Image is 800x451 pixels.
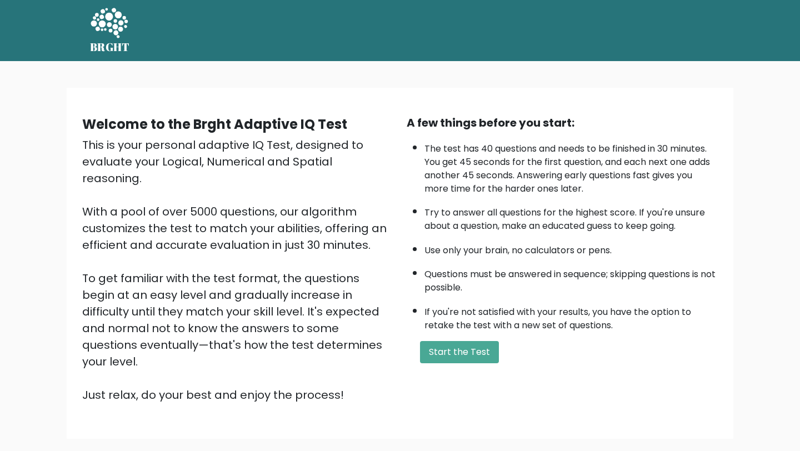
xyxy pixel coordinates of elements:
[82,115,347,133] b: Welcome to the Brght Adaptive IQ Test
[420,341,499,363] button: Start the Test
[424,137,718,196] li: The test has 40 questions and needs to be finished in 30 minutes. You get 45 seconds for the firs...
[424,300,718,332] li: If you're not satisfied with your results, you have the option to retake the test with a new set ...
[424,238,718,257] li: Use only your brain, no calculators or pens.
[407,114,718,131] div: A few things before you start:
[82,137,393,403] div: This is your personal adaptive IQ Test, designed to evaluate your Logical, Numerical and Spatial ...
[424,201,718,233] li: Try to answer all questions for the highest score. If you're unsure about a question, make an edu...
[90,4,130,57] a: BRGHT
[424,262,718,294] li: Questions must be answered in sequence; skipping questions is not possible.
[90,41,130,54] h5: BRGHT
